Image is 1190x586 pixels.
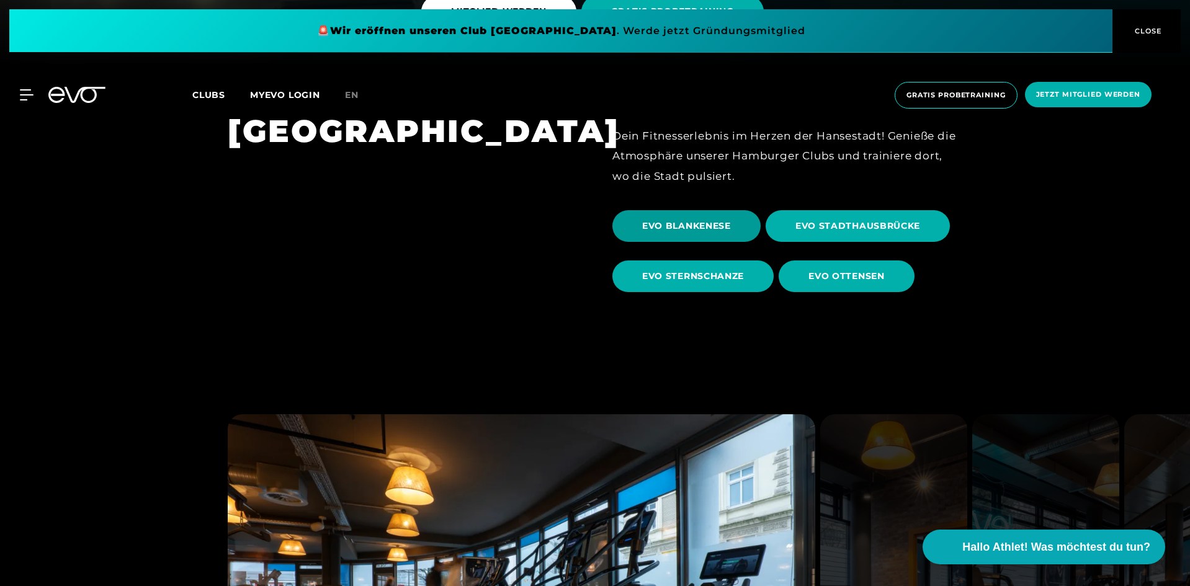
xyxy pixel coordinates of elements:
[642,270,744,283] span: EVO STERNSCHANZE
[612,251,779,301] a: EVO STERNSCHANZE
[766,201,955,251] a: EVO STADTHAUSBRÜCKE
[228,111,578,151] h1: [GEOGRAPHIC_DATA]
[962,539,1150,556] span: Hallo Athlet! Was möchtest du tun?
[1021,82,1155,109] a: Jetzt Mitglied werden
[192,89,225,100] span: Clubs
[1036,89,1140,100] span: Jetzt Mitglied werden
[891,82,1021,109] a: Gratis Probetraining
[345,88,374,102] a: en
[612,201,766,251] a: EVO BLANKENESE
[808,270,884,283] span: EVO OTTENSEN
[612,126,962,186] div: Dein Fitnesserlebnis im Herzen der Hansestadt! Genieße die Atmosphäre unserer Hamburger Clubs und...
[779,251,919,301] a: EVO OTTENSEN
[795,220,920,233] span: EVO STADTHAUSBRÜCKE
[906,90,1006,100] span: Gratis Probetraining
[1132,25,1162,37] span: CLOSE
[642,220,731,233] span: EVO BLANKENESE
[923,530,1165,564] button: Hallo Athlet! Was möchtest du tun?
[1112,9,1181,53] button: CLOSE
[250,89,320,100] a: MYEVO LOGIN
[345,89,359,100] span: en
[192,89,250,100] a: Clubs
